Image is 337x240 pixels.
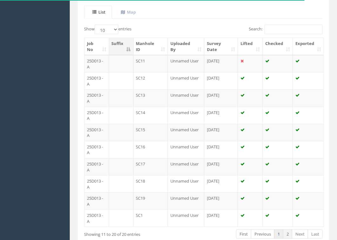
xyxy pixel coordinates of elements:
[84,124,109,141] td: 25D013 - A
[274,230,283,239] a: 1
[204,89,238,107] td: [DATE]
[293,38,324,55] th: Exported: activate to sort column ascending
[95,25,118,34] select: Showentries
[84,6,112,19] a: List
[168,72,204,89] td: Unnamed User
[204,158,238,175] td: [DATE]
[204,192,238,210] td: [DATE]
[168,124,204,141] td: Unnamed User
[168,158,204,175] td: Unnamed User
[84,175,109,192] td: 25D013 - A
[84,107,109,124] td: 25D013 - A
[134,175,168,192] td: SC18
[204,124,238,141] td: [DATE]
[109,38,134,55] th: Suffix: activate to sort column descending
[134,89,168,107] td: SC13
[204,175,238,192] td: [DATE]
[134,192,168,210] td: SC19
[204,38,238,55] th: Survey Date: activate to sort column ascending
[283,230,292,239] a: 2
[204,210,238,227] td: [DATE]
[84,229,178,237] div: Showing 11 to 20 of 20 entries
[204,72,238,89] td: [DATE]
[168,210,204,227] td: Unnamed User
[84,158,109,175] td: 25D013 - A
[134,158,168,175] td: SC17
[168,107,204,124] td: Unnamed User
[84,141,109,158] td: 25D013 - A
[265,25,323,34] input: Search:
[204,141,238,158] td: [DATE]
[238,38,263,55] th: Lifted: activate to sort column ascending
[251,230,274,239] a: Previous
[204,55,238,72] td: [DATE]
[134,210,168,227] td: SC1
[308,230,323,239] a: Last
[168,38,204,55] th: Uploaded By: activate to sort column ascending
[168,55,204,72] td: Unnamed User
[121,9,136,15] uib-tab-heading: Map
[168,175,204,192] td: Unnamed User
[134,72,168,89] td: SC12
[134,141,168,158] td: SC16
[84,89,109,107] td: 25D013 - A
[84,210,109,227] td: 25D013 - A
[84,25,131,34] label: Show entries
[134,38,168,55] th: Manhole ID: activate to sort column ascending
[249,25,323,34] label: Search:
[168,192,204,210] td: Unnamed User
[263,38,293,55] th: Checked: activate to sort column ascending
[84,72,109,89] td: 25D013 - A
[204,107,238,124] td: [DATE]
[134,55,168,72] td: SC11
[84,55,109,72] td: 25D013 - A
[236,230,251,239] a: First
[113,6,142,19] a: Map
[84,192,109,210] td: 25D013 - A
[168,141,204,158] td: Unnamed User
[168,89,204,107] td: Unnamed User
[134,107,168,124] td: SC14
[92,9,105,15] uib-tab-heading: List
[134,124,168,141] td: SC15
[84,38,109,55] th: Job No: activate to sort column ascending
[292,230,308,239] a: Next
